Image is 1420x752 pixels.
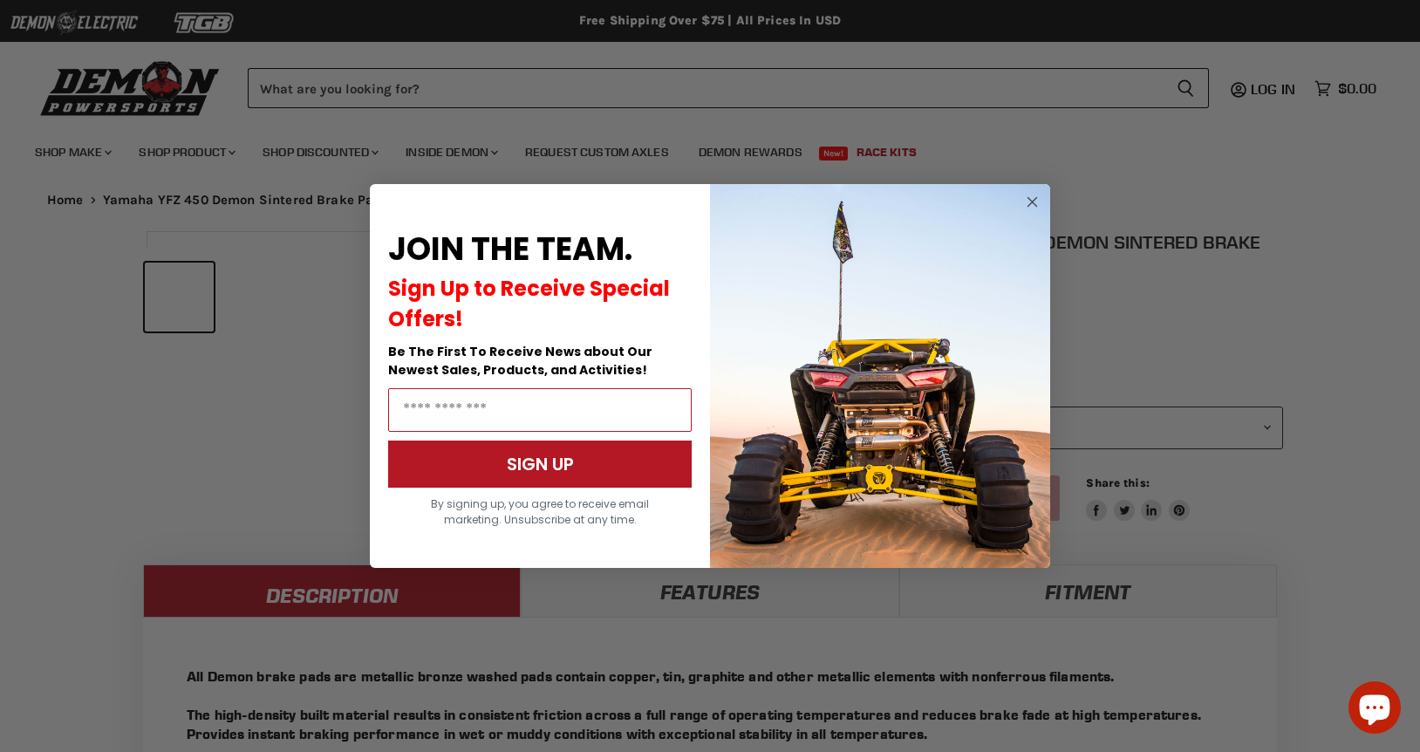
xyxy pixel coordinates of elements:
span: Sign Up to Receive Special Offers! [388,274,670,333]
img: a9095488-b6e7-41ba-879d-588abfab540b.jpeg [710,184,1050,568]
button: SIGN UP [388,441,692,488]
span: By signing up, you agree to receive email marketing. Unsubscribe at any time. [431,496,649,527]
input: Email Address [388,388,692,432]
span: Be The First To Receive News about Our Newest Sales, Products, and Activities! [388,343,652,379]
button: Close dialog [1021,191,1043,213]
span: JOIN THE TEAM. [388,227,632,271]
inbox-online-store-chat: Shopify online store chat [1343,681,1406,738]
